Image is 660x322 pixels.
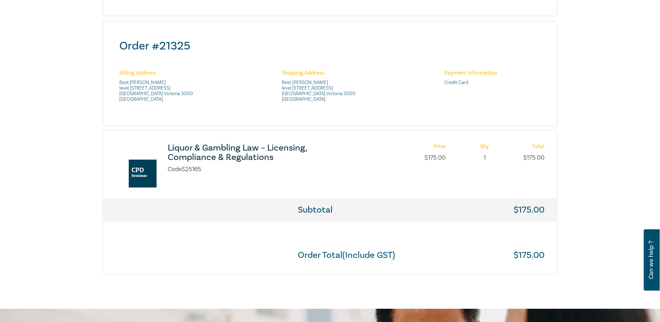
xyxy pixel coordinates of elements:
p: $ 175.00 [424,153,446,162]
p: $ 175.00 [523,153,544,162]
p: 1 [480,153,489,162]
h6: Shipping Address [282,70,382,76]
li: Code S25165 [168,165,201,174]
a: Liquor & Gambling Law – Licensing, Compliance & Regulations [168,143,352,162]
h6: Billing Address [119,70,219,76]
h3: $ 175.00 [514,205,544,215]
span: Can we help ? [648,233,654,286]
h2: Order # 21325 [119,39,544,53]
h3: Order Total(Include GST) [298,251,395,260]
h3: Subtotal [298,205,333,215]
span: Best [PERSON_NAME] [282,80,382,85]
img: Liquor & Gambling Law – Licensing, Compliance & Regulations [129,160,157,187]
h6: Price [424,143,446,150]
h6: Total [523,143,544,150]
h6: Payment Information [444,70,544,76]
span: Best [PERSON_NAME] [119,80,219,85]
span: level [STREET_ADDRESS] [GEOGRAPHIC_DATA] Victoria 3000 [GEOGRAPHIC_DATA] [282,85,382,102]
h6: Qty [480,143,489,150]
h3: $ 175.00 [514,251,544,260]
span: level [STREET_ADDRESS] [GEOGRAPHIC_DATA] Victoria 3000 [GEOGRAPHIC_DATA] [119,85,219,102]
span: Credit Card [444,80,544,85]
